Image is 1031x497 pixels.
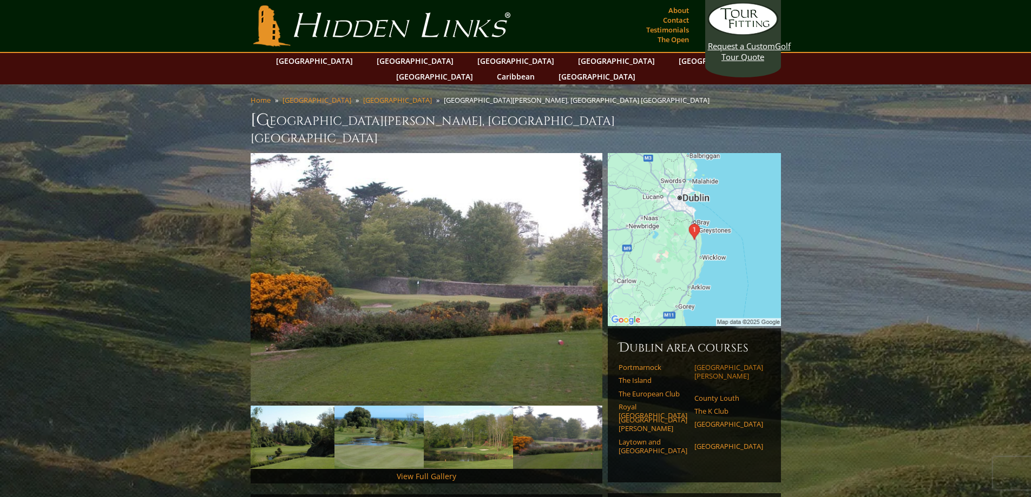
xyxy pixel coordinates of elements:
a: The K Club [694,407,763,415]
span: Request a Custom [708,41,775,51]
a: Royal [GEOGRAPHIC_DATA] [619,402,687,420]
a: The Open [655,32,692,47]
a: The Island [619,376,687,385]
a: Portmarnock [619,363,687,372]
a: [GEOGRAPHIC_DATA] [283,95,351,105]
a: [GEOGRAPHIC_DATA] [472,53,560,69]
a: About [666,3,692,18]
a: County Louth [694,394,763,402]
a: [GEOGRAPHIC_DATA][PERSON_NAME] [694,363,763,381]
a: Request a CustomGolf Tour Quote [708,3,778,62]
a: [GEOGRAPHIC_DATA] [363,95,432,105]
a: Home [251,95,271,105]
a: [GEOGRAPHIC_DATA] [371,53,459,69]
a: [GEOGRAPHIC_DATA] [573,53,660,69]
a: [GEOGRAPHIC_DATA] [553,69,641,84]
a: Laytown and [GEOGRAPHIC_DATA] [619,438,687,455]
a: [GEOGRAPHIC_DATA] [673,53,761,69]
h1: [GEOGRAPHIC_DATA][PERSON_NAME], [GEOGRAPHIC_DATA] [GEOGRAPHIC_DATA] [251,109,781,147]
a: [GEOGRAPHIC_DATA][PERSON_NAME] [619,415,687,433]
h6: Dublin Area Courses [619,339,770,356]
a: Caribbean [491,69,540,84]
a: Contact [660,12,692,28]
a: [GEOGRAPHIC_DATA] [391,69,478,84]
a: Testimonials [643,22,692,37]
a: [GEOGRAPHIC_DATA] [694,420,763,428]
li: [GEOGRAPHIC_DATA][PERSON_NAME], [GEOGRAPHIC_DATA] [GEOGRAPHIC_DATA] [444,95,714,105]
a: [GEOGRAPHIC_DATA] [271,53,358,69]
img: Google Map of Newtownmountkennedy, Co. Wicklow, Ireland [608,153,781,326]
a: View Full Gallery [397,471,456,481]
a: [GEOGRAPHIC_DATA] [694,442,763,450]
a: The European Club [619,389,687,398]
